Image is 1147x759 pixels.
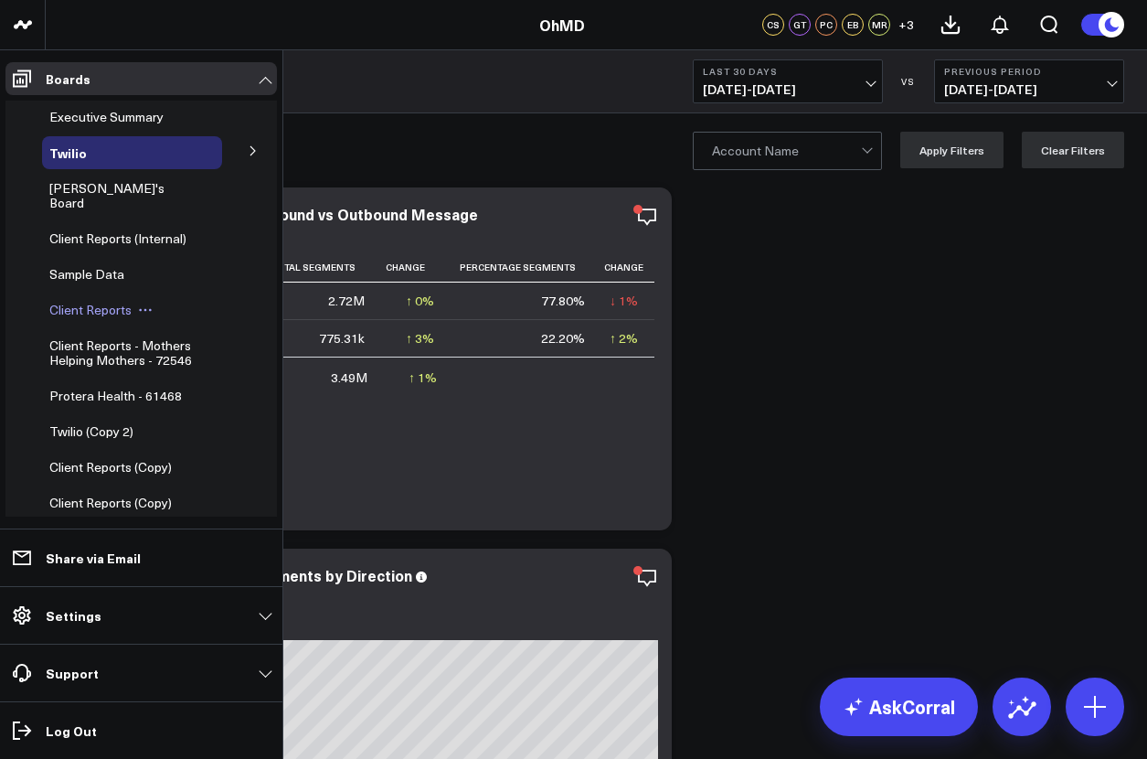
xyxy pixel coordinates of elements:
div: ↑ 1% [409,369,437,387]
button: Clear Filters [1022,132,1124,168]
a: Sample Data [49,267,124,282]
span: [DATE] - [DATE] [703,82,873,97]
span: Client Reports (Copy) [49,458,172,476]
a: Twilio (Copy 2) [49,424,133,439]
button: Previous Period[DATE]-[DATE] [934,59,1124,103]
a: Client Reports (Copy) [49,460,172,475]
b: Last 30 Days [703,66,873,77]
span: Protera Health - 61468 [49,387,182,404]
span: Client Reports (Copy) [49,494,172,511]
button: +3 [895,14,917,36]
th: Change [601,252,654,283]
a: Client Reports (Internal) [49,231,186,246]
div: 2.72M [328,292,365,310]
div: MR [868,14,890,36]
div: 22.20% [541,329,585,347]
th: Total Segments [265,252,381,283]
a: Client Reports - Mothers Helping Mothers - 72546 [49,338,207,368]
div: ↑ 3% [406,329,434,347]
div: 3.49M [331,369,367,387]
p: Settings [46,608,101,623]
div: 775.31k [319,329,365,347]
div: ↑ 2% [610,329,638,347]
a: AskCorral [820,678,978,736]
th: Change [381,252,450,283]
span: Sample Data [49,265,124,283]
div: PC [815,14,837,36]
div: Previous: 3.47M [82,625,658,640]
a: Client Reports (Copy) [49,496,172,510]
a: [PERSON_NAME]'s Board [49,181,196,210]
button: Apply Filters [900,132,1004,168]
span: Twilio (Copy 2) [49,422,133,440]
a: Protera Health - 61468 [49,389,182,403]
a: Client Reports [49,303,132,317]
div: ↑ 0% [406,292,434,310]
p: Boards [46,71,90,86]
span: Executive Summary [49,108,164,125]
a: Log Out [5,714,277,747]
p: Log Out [46,723,97,738]
a: OhMD [539,15,585,35]
span: [DATE] - [DATE] [944,82,1114,97]
span: + 3 [898,18,914,31]
div: 77.80% [541,292,585,310]
div: VS [892,76,925,87]
span: Client Reports [49,301,132,318]
p: Support [46,666,99,680]
div: CS [762,14,784,36]
div: ↓ 1% [610,292,638,310]
div: GT [789,14,811,36]
span: Client Reports - Mothers Helping Mothers - 72546 [49,337,192,369]
span: Client Reports (Internal) [49,230,186,247]
a: Twilio [49,145,87,160]
button: Last 30 Days[DATE]-[DATE] [693,59,883,103]
span: Twilio [49,144,87,162]
th: Percentage Segments [451,252,601,283]
a: Executive Summary [49,110,164,124]
div: EB [842,14,864,36]
span: [PERSON_NAME]'s Board [49,179,165,211]
p: Share via Email [46,551,141,565]
b: Previous Period [944,66,1114,77]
